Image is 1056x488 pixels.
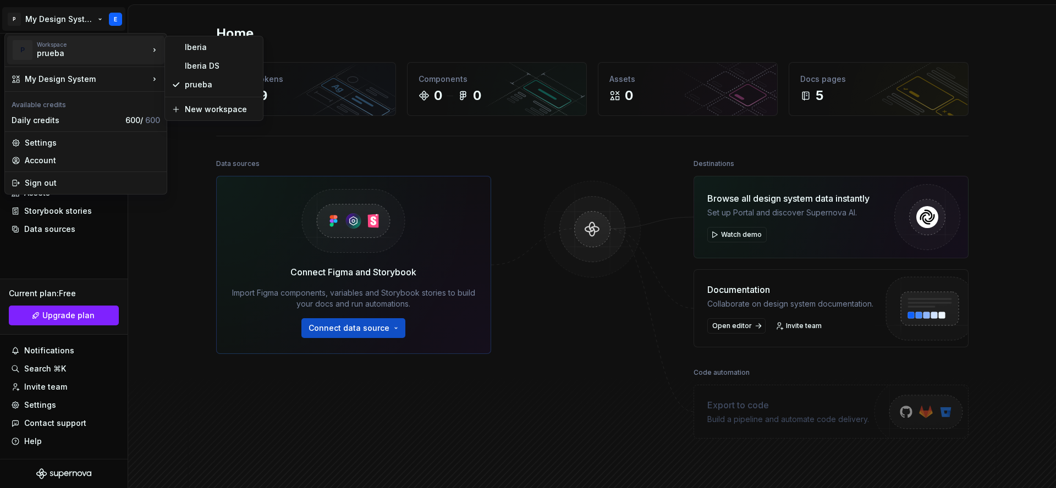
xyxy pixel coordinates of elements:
div: Account [25,155,160,166]
div: P [13,40,32,60]
div: prueba [37,48,130,59]
div: Settings [25,137,160,148]
div: Daily credits [12,115,121,126]
div: Available credits [7,94,164,112]
div: New workspace [185,104,256,115]
span: 600 [145,115,160,125]
div: Iberia [185,42,256,53]
div: prueba [185,79,256,90]
div: My Design System [25,74,149,85]
div: Sign out [25,178,160,188]
span: 600 / [125,115,160,125]
div: Workspace [37,41,149,48]
div: Iberia DS [185,60,256,71]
